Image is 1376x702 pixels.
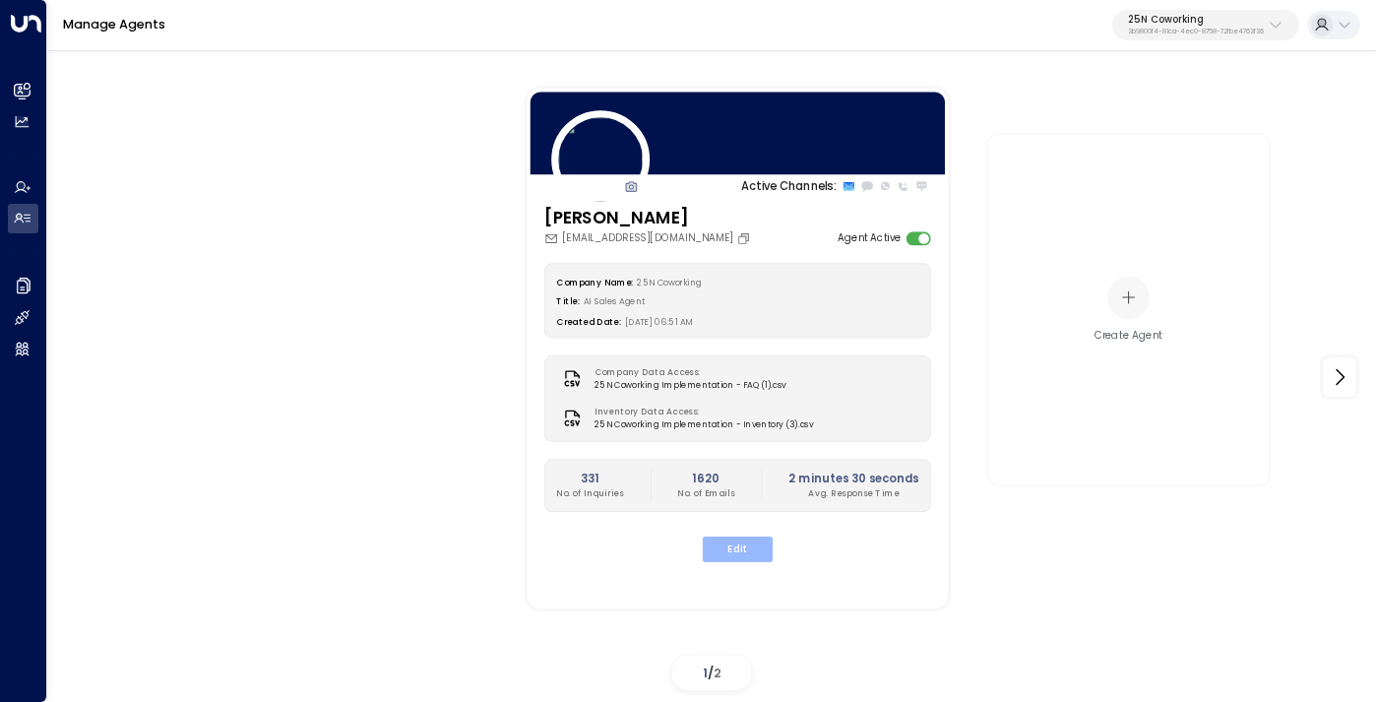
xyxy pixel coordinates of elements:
h2: 2 minutes 30 seconds [788,470,918,486]
div: / [672,656,751,690]
span: 2 [714,665,721,681]
label: Company Data Access: [594,366,779,379]
img: 84_headshot.jpg [551,110,650,209]
p: Active Channels: [741,177,836,194]
span: AI Sales Agent [584,295,645,307]
a: Manage Agents [63,16,165,32]
div: [EMAIL_ADDRESS][DOMAIN_NAME] [544,231,754,246]
button: Copy [737,231,755,245]
div: Create Agent [1095,328,1163,343]
h2: 1620 [677,470,734,486]
label: Title: [556,295,579,307]
p: 25N Coworking [1128,14,1264,26]
p: No. of Emails [677,486,734,499]
button: 25N Coworking3b9800f4-81ca-4ec0-8758-72fbe4763f36 [1112,10,1299,41]
span: 25N Coworking [637,276,701,287]
p: 3b9800f4-81ca-4ec0-8758-72fbe4763f36 [1128,28,1264,35]
h2: 331 [556,470,623,486]
h3: [PERSON_NAME] [544,206,754,231]
span: 25N Coworking Implementation - Inventory (3).csv [594,418,813,431]
label: Created Date: [556,315,620,327]
span: [DATE] 06:51 AM [625,315,694,327]
label: Agent Active [838,231,901,246]
span: 1 [703,665,708,681]
p: Avg. Response Time [788,486,918,499]
label: Inventory Data Access: [594,406,806,418]
span: 25N Coworking Implementation - FAQ (1).csv [594,379,786,392]
label: Company Name: [556,276,633,287]
p: No. of Inquiries [556,486,623,499]
button: Edit [703,537,773,562]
